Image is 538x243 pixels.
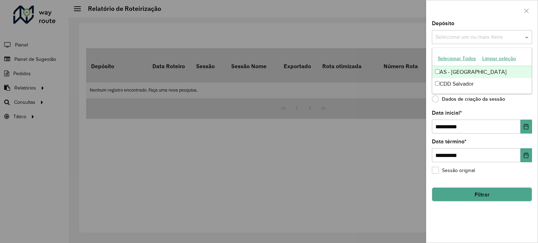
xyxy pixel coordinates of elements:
button: Limpar seleção [479,53,519,64]
font: Depósito [432,20,454,26]
font: Data término [432,138,464,144]
div: CDD Salvador [432,78,532,90]
button: Escolha a data [520,120,532,134]
font: Sessão original [442,168,475,173]
div: AS - [GEOGRAPHIC_DATA] [432,66,532,78]
button: Escolha a data [520,148,532,162]
ng-dropdown-panel: Options list [432,48,532,94]
font: Dados de criação da sessão [442,96,505,102]
button: Filtrar [432,187,532,201]
font: Data inicial [432,110,460,116]
font: Filtrar [475,192,490,198]
button: Selecionar Todos [435,53,479,64]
